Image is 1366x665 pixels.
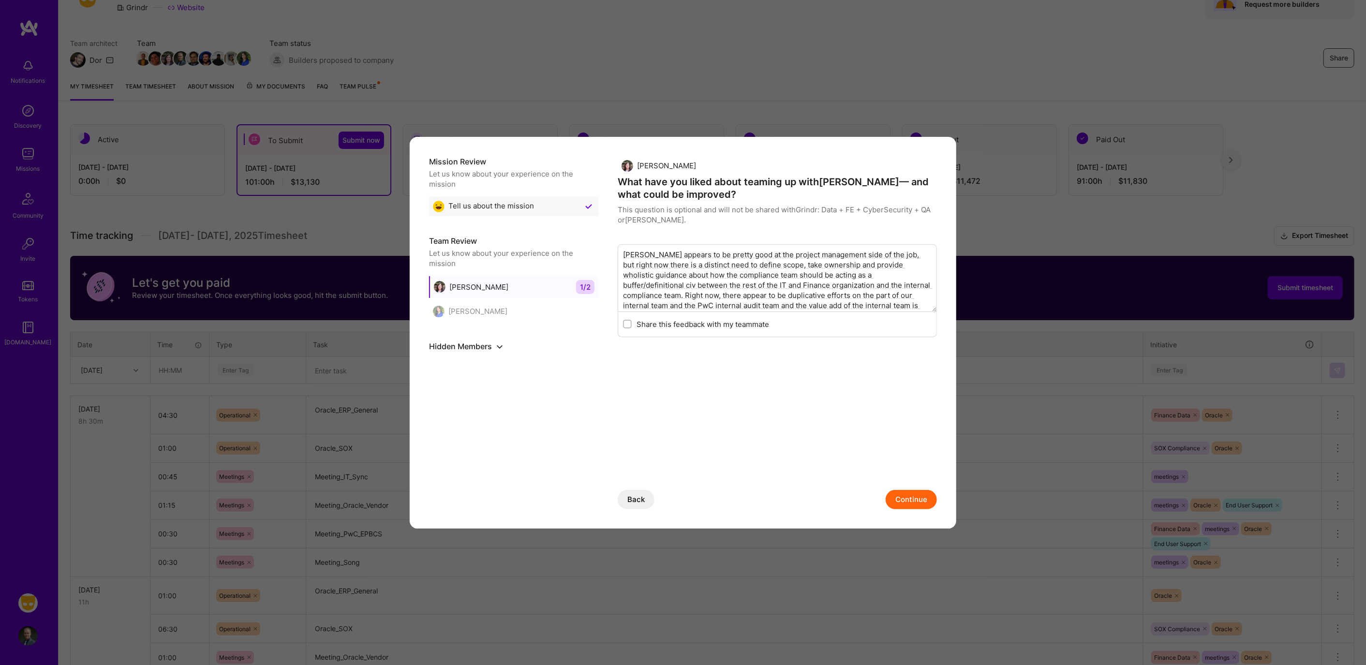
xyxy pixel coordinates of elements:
button: Continue [886,490,937,509]
img: Great emoji [433,201,445,212]
img: Ruchi Palod [433,306,445,317]
h4: What have you liked about teaming up with [PERSON_NAME] — and what could be improved? [618,176,937,201]
div: modal [410,137,956,529]
img: Janet Jones [434,281,445,293]
div: [PERSON_NAME] [622,160,696,172]
p: This question is optional and will not be shared with Grindr: Data + FE + CyberSecurity + QA or [... [618,205,937,225]
h5: Team Review [429,236,598,246]
div: [PERSON_NAME] [433,306,507,317]
i: icon ArrowDownBlack [497,344,503,350]
div: Let us know about your experience on the mission [429,248,598,268]
button: show or hide hidden members [494,340,505,352]
label: Share this feedback with my teammate [637,319,769,329]
textarea: [PERSON_NAME] appears to be pretty good at the project management side of the job, but right now ... [618,244,937,312]
img: Janet Jones [622,160,633,172]
button: Back [618,490,654,509]
div: [PERSON_NAME] [434,281,508,293]
span: Tell us about the mission [448,201,534,212]
span: 1 / 2 [576,280,594,294]
h5: Hidden Members [429,340,598,352]
div: Let us know about your experience on the mission [429,169,598,189]
h5: Mission Review [429,156,598,167]
img: Checkmark [583,201,594,212]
